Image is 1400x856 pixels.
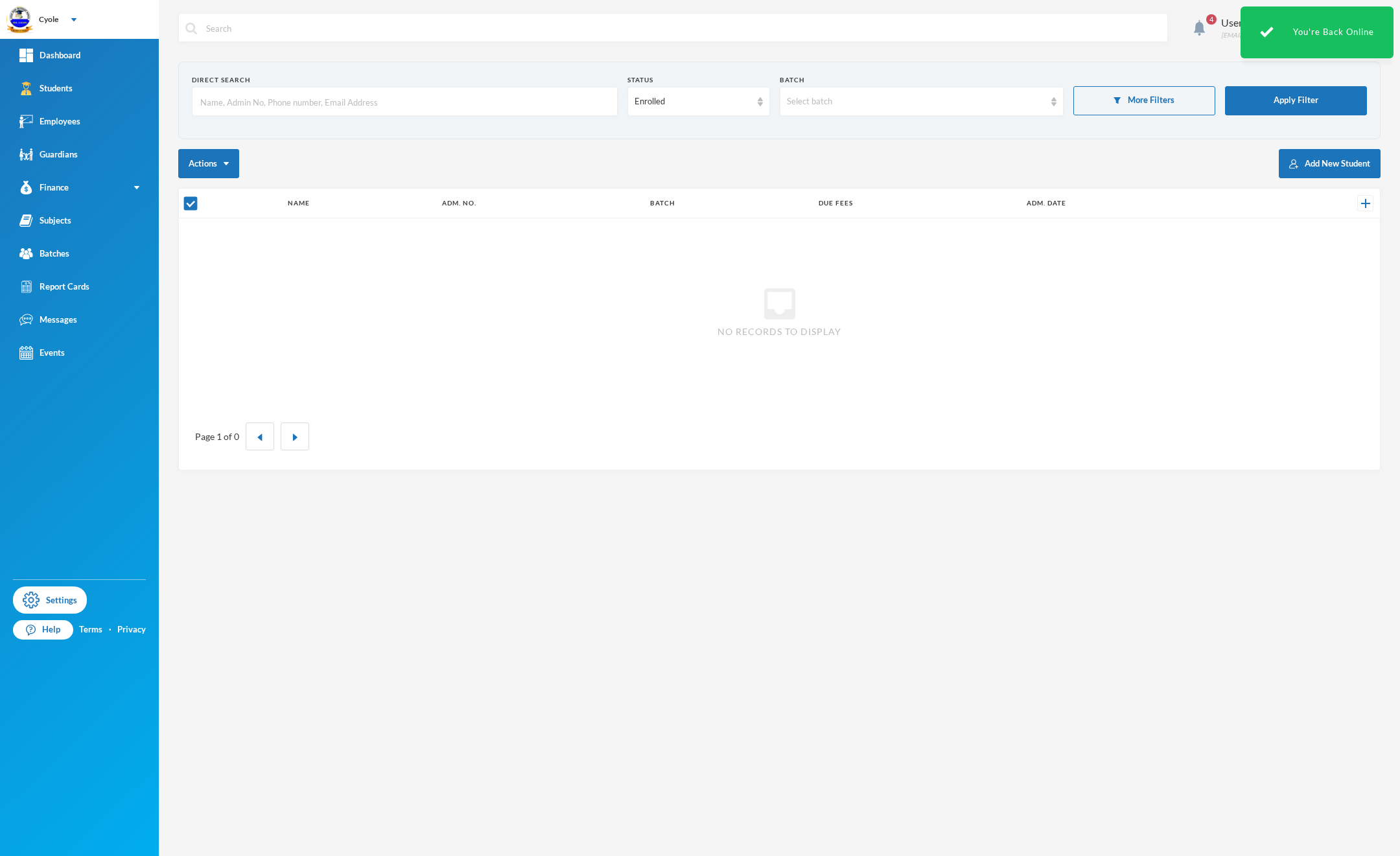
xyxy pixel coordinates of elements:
[812,189,1020,218] th: Due Fees
[19,82,73,95] div: Students
[19,148,78,161] div: Guardians
[780,75,1064,85] div: Batch
[436,189,644,218] th: Adm. No.
[1020,189,1252,218] th: Adm. Date
[1073,86,1215,115] button: More Filters
[1361,199,1370,208] img: +
[39,14,58,25] div: Cyole
[627,75,769,85] div: Status
[787,95,1045,108] div: Select batch
[1225,86,1367,115] button: Apply Filter
[199,87,611,117] input: Name, Admin No, Phone number, Email Address
[109,623,111,636] div: ·
[19,313,77,327] div: Messages
[1279,149,1381,178] button: Add New Student
[644,189,812,218] th: Batch
[7,7,33,33] img: logo
[19,214,71,227] div: Subjects
[185,23,197,34] img: search
[13,586,87,614] a: Settings
[117,623,146,636] a: Privacy
[195,430,239,443] div: Page 1 of 0
[717,325,841,338] span: No records to display
[19,115,80,128] div: Employees
[19,181,69,194] div: Finance
[192,75,618,85] div: Direct Search
[635,95,751,108] div: Enrolled
[19,346,65,360] div: Events
[1241,6,1394,58] div: You're Back Online
[1221,30,1330,40] div: [EMAIL_ADDRESS][DOMAIN_NAME]
[759,283,800,325] i: inbox
[178,149,239,178] button: Actions
[19,49,80,62] div: Dashboard
[19,247,69,260] div: Batches
[79,623,102,636] a: Terms
[205,14,1161,43] input: Search
[1206,14,1217,25] span: 4
[281,189,436,218] th: Name
[19,280,89,294] div: Report Cards
[13,620,73,640] a: Help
